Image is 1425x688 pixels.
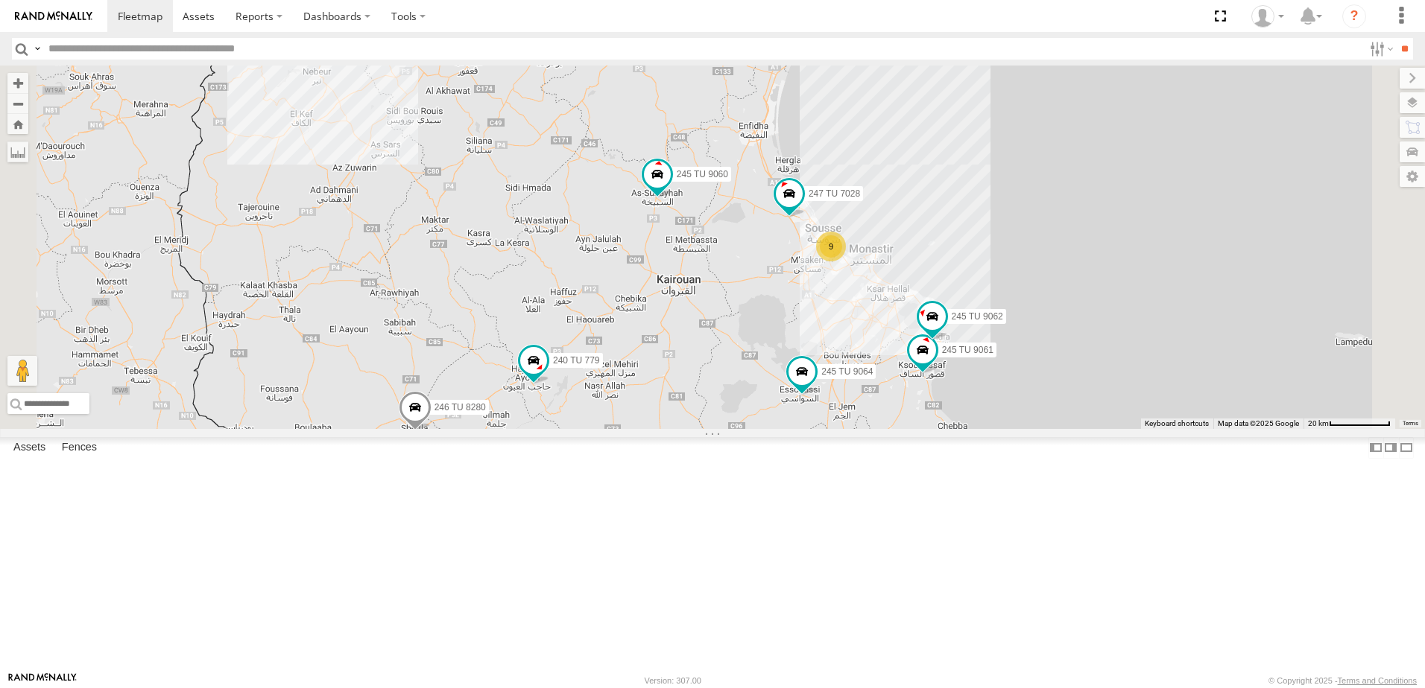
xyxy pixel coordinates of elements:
button: Map Scale: 20 km per 79 pixels [1304,418,1395,429]
img: rand-logo.svg [15,11,92,22]
button: Keyboard shortcuts [1145,418,1209,429]
span: 240 TU 779 [553,355,600,366]
i: ? [1342,4,1366,28]
div: Nejah Benkhalifa [1246,5,1289,28]
span: 20 km [1308,419,1329,427]
label: Assets [6,437,53,458]
label: Search Query [31,38,43,60]
button: Drag Pegman onto the map to open Street View [7,356,37,386]
button: Zoom out [7,93,28,114]
label: Fences [54,437,104,458]
label: Dock Summary Table to the Left [1368,437,1383,459]
div: 9 [816,232,846,261]
button: Zoom Home [7,114,28,134]
span: 245 TU 9062 [952,311,1003,322]
label: Map Settings [1400,166,1425,187]
span: 245 TU 9060 [677,169,728,179]
label: Dock Summary Table to the Right [1383,437,1398,459]
a: Terms and Conditions [1338,676,1417,685]
div: Version: 307.00 [645,676,701,685]
label: Measure [7,141,28,162]
button: Zoom in [7,73,28,93]
a: Terms (opens in new tab) [1403,421,1418,427]
div: © Copyright 2025 - [1268,676,1417,685]
span: 247 TU 7028 [809,188,860,199]
a: Visit our Website [8,673,77,688]
span: 245 TU 9061 [942,345,993,355]
span: 245 TU 9064 [821,366,873,377]
label: Search Filter Options [1364,38,1396,60]
label: Hide Summary Table [1399,437,1414,459]
span: 246 TU 8280 [435,402,486,413]
span: Map data ©2025 Google [1218,419,1299,427]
